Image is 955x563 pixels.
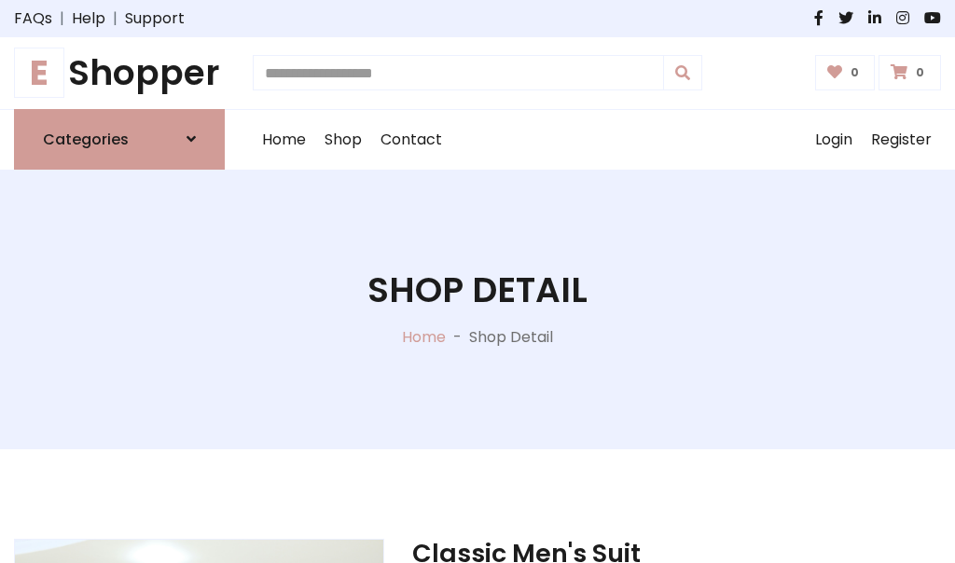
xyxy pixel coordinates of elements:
a: 0 [815,55,876,90]
h1: Shop Detail [367,269,588,311]
span: | [105,7,125,30]
a: Home [253,110,315,170]
a: FAQs [14,7,52,30]
h6: Categories [43,130,129,148]
a: Shop [315,110,371,170]
a: Help [72,7,105,30]
p: - [446,326,469,349]
a: Register [862,110,941,170]
a: Categories [14,109,225,170]
p: Shop Detail [469,326,553,349]
a: Home [402,326,446,348]
a: 0 [879,55,941,90]
span: 0 [911,64,929,81]
a: Support [125,7,185,30]
a: Contact [371,110,451,170]
span: 0 [846,64,864,81]
a: EShopper [14,52,225,94]
span: E [14,48,64,98]
h1: Shopper [14,52,225,94]
span: | [52,7,72,30]
a: Login [806,110,862,170]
